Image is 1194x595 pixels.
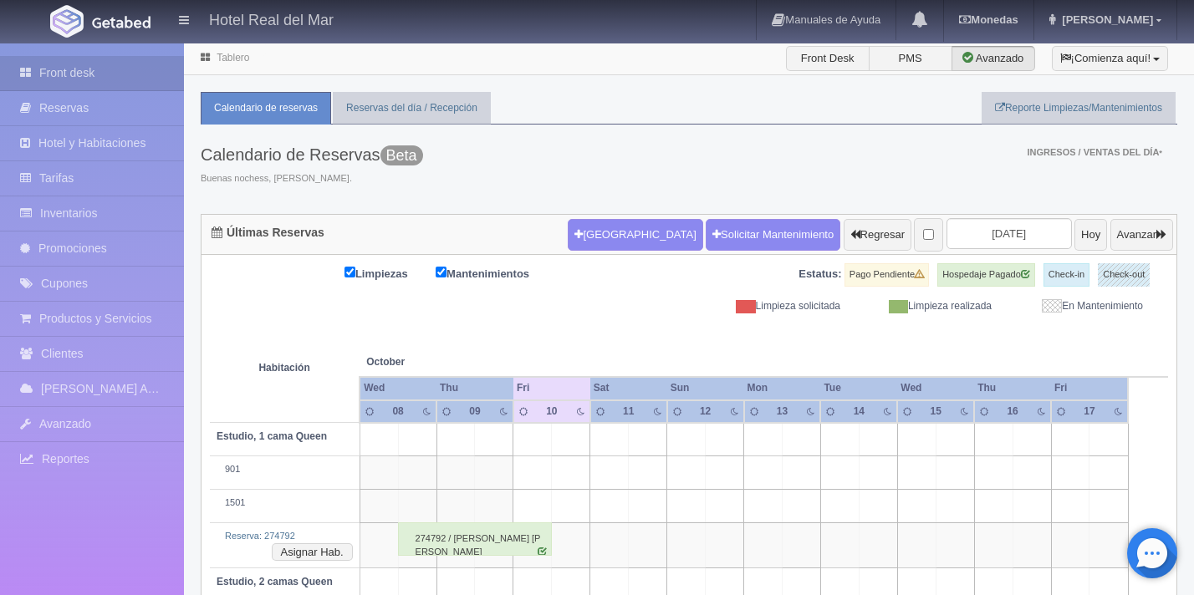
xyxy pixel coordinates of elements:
[744,377,821,399] th: Mon
[706,219,840,251] a: Solicitar Mantenimiento
[201,92,331,125] a: Calendario de reservas
[360,377,436,399] th: Wed
[590,377,667,399] th: Sat
[952,46,1035,71] label: Avanzado
[50,5,84,38] img: Getabed
[844,219,911,251] button: Regresar
[786,46,870,71] label: Front Desk
[1074,219,1107,251] button: Hoy
[436,267,446,277] input: Mantenimientos
[366,355,507,369] span: October
[1110,219,1173,251] button: Avanzar
[344,267,355,277] input: Limpiezas
[1043,263,1089,287] label: Check-in
[1052,46,1168,71] button: ¡Comienza aquí!
[540,404,563,419] div: 10
[380,145,423,165] span: Beta
[848,404,870,419] div: 14
[258,362,309,374] strong: Habitación
[667,377,744,399] th: Sun
[386,404,409,419] div: 08
[568,219,702,251] button: [GEOGRAPHIC_DATA]
[694,404,717,419] div: 12
[1051,377,1128,399] th: Fri
[344,263,433,282] label: Limpiezas
[212,226,324,239] h4: Últimas Reservas
[1098,263,1150,287] label: Check-out
[799,267,841,282] label: Estatus:
[982,92,1176,125] a: Reporte Limpiezas/Mantenimientos
[869,46,952,71] label: PMS
[436,263,554,282] label: Mantenimientos
[1058,13,1153,26] span: [PERSON_NAME]
[853,299,1004,313] div: Limpieza realizada
[1001,404,1023,419] div: 16
[702,299,853,313] div: Limpieza solicitada
[974,377,1051,399] th: Thu
[463,404,486,419] div: 09
[217,576,333,587] b: Estudio, 2 camas Queen
[1027,147,1162,157] span: Ingresos / Ventas del día
[217,430,327,442] b: Estudio, 1 cama Queen
[398,522,552,556] div: 274792 / [PERSON_NAME] [PERSON_NAME]
[209,8,334,29] h4: Hotel Real del Mar
[1004,299,1156,313] div: En Mantenimiento
[217,463,353,476] div: 901
[897,377,974,399] th: Wed
[937,263,1035,287] label: Hospedaje Pagado
[513,377,590,399] th: Fri
[771,404,793,419] div: 13
[272,543,353,562] button: Asignar Hab.
[959,13,1018,26] b: Monedas
[820,377,897,399] th: Tue
[92,16,151,28] img: Getabed
[333,92,491,125] a: Reservas del día / Recepción
[225,531,295,541] a: Reserva: 274792
[201,172,423,186] span: Buenas nochess, [PERSON_NAME].
[925,404,947,419] div: 15
[436,377,513,399] th: Thu
[217,496,353,510] div: 1501
[1078,404,1100,419] div: 17
[617,404,640,419] div: 11
[844,263,929,287] label: Pago Pendiente
[201,145,423,164] h3: Calendario de Reservas
[217,52,249,64] a: Tablero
